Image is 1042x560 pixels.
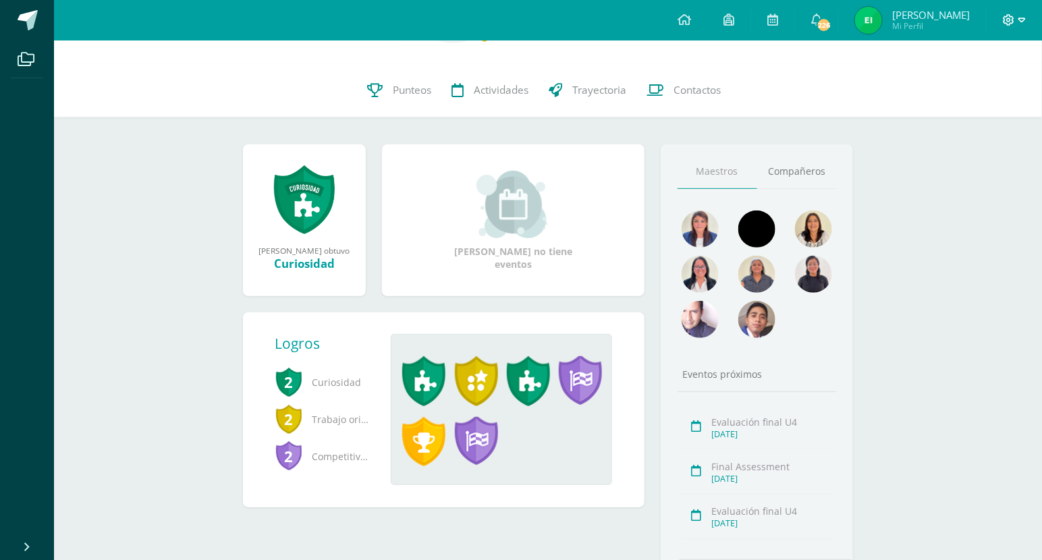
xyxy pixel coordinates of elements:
[393,83,431,97] span: Punteos
[674,83,721,97] span: Contactos
[539,63,636,117] a: Trayectoria
[712,416,833,428] div: Evaluación final U4
[636,63,731,117] a: Contactos
[757,155,837,189] a: Compañeros
[738,256,775,293] img: 8f3bf19539481b212b8ab3c0cdc72ac6.png
[738,211,775,248] img: 8720afef3ca6363371f864d845616e65.png
[474,83,528,97] span: Actividades
[682,256,719,293] img: 408a551ef2c74b912fbe9346b0557d9b.png
[275,438,370,475] span: Competitividad
[817,18,831,32] span: 226
[256,256,352,271] div: Curiosidad
[357,63,441,117] a: Punteos
[572,83,626,97] span: Trayectoria
[712,517,833,529] div: [DATE]
[712,473,833,484] div: [DATE]
[256,245,352,256] div: [PERSON_NAME] obtuvo
[275,441,302,472] span: 2
[678,368,837,381] div: Eventos próximos
[275,364,370,401] span: Curiosidad
[275,403,302,435] span: 2
[795,211,832,248] img: 876c69fb502899f7a2bc55a9ba2fa0e7.png
[795,256,832,293] img: 041e67bb1815648f1c28e9f895bf2be1.png
[892,20,970,32] span: Mi Perfil
[682,301,719,338] img: a8e8556f48ef469a8de4653df9219ae6.png
[275,401,370,438] span: Trabajo original
[712,460,833,473] div: Final Assessment
[678,155,757,189] a: Maestros
[682,211,719,248] img: aefa6dbabf641819c41d1760b7b82962.png
[275,366,302,397] span: 2
[445,171,580,271] div: [PERSON_NAME] no tiene eventos
[892,8,970,22] span: [PERSON_NAME]
[738,301,775,338] img: 669d48334454096e69cb10173402f625.png
[275,334,381,353] div: Logros
[855,7,882,34] img: 6600b536d2e3a5d4f5b05aec05a9176d.png
[712,428,833,440] div: [DATE]
[441,63,539,117] a: Actividades
[712,505,833,517] div: Evaluación final U4
[476,171,550,238] img: event_small.png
